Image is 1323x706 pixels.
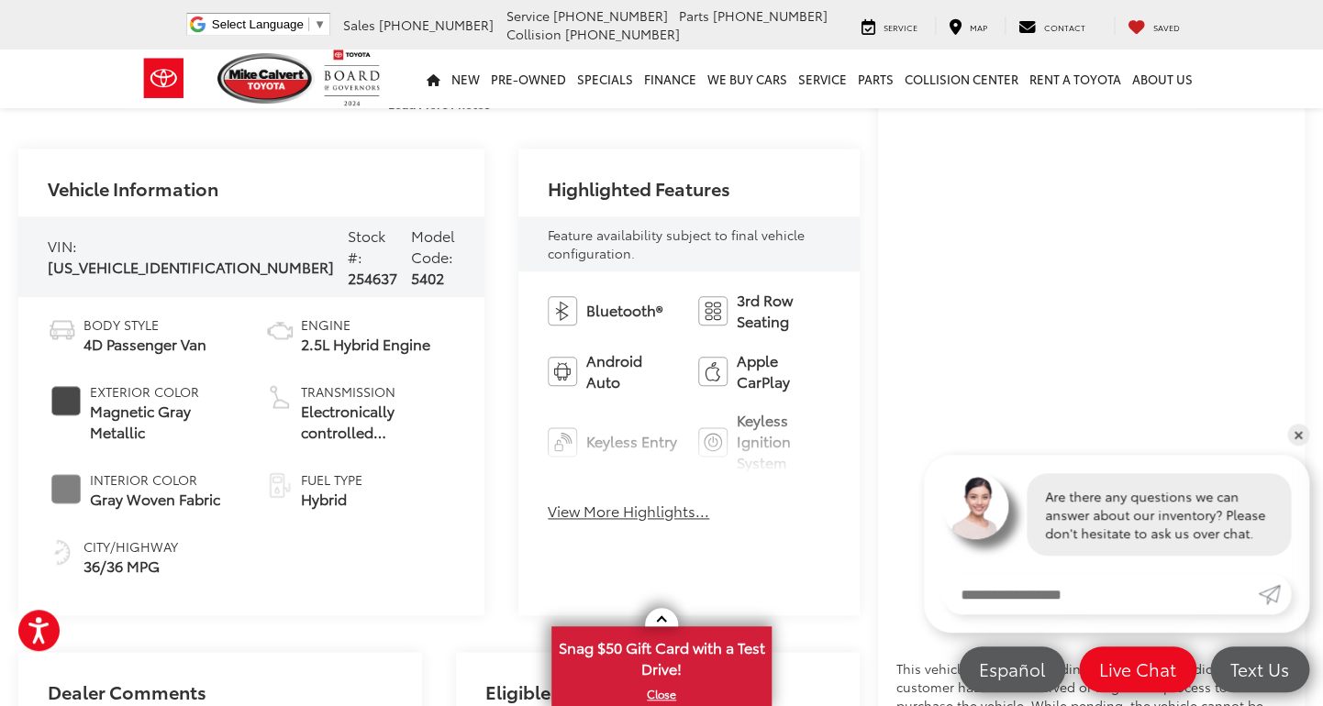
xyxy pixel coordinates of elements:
a: Service [793,50,852,108]
a: Rent a Toyota [1024,50,1127,108]
img: Bluetooth® [548,296,577,325]
span: Engine [301,315,430,334]
span: City/Highway [83,537,178,556]
span: Interior Color [90,470,220,489]
span: Exterior Color [90,382,238,401]
span: [PHONE_NUMBER] [379,16,494,34]
input: Enter your message [942,574,1258,614]
div: Are there any questions we can answer about our inventory? Please don't hesitate to ask us over c... [1027,473,1291,556]
span: Transmission [301,382,455,401]
a: Finance [639,50,702,108]
h2: Highlighted Features [548,178,730,198]
span: Gray Woven Fabric [90,489,220,510]
a: Home [421,50,446,108]
span: Text Us [1221,657,1298,680]
span: [PHONE_NUMBER] [553,6,668,25]
span: 5402 [411,267,444,288]
span: Español [970,657,1054,680]
span: Body Style [83,315,206,334]
span: Android Auto [586,350,680,392]
span: ▼ [314,17,326,31]
span: #808080 [51,474,81,503]
a: Map [935,17,1001,35]
span: Parts [679,6,709,25]
a: WE BUY CARS [702,50,793,108]
span: Collision [506,25,561,43]
a: About Us [1127,50,1198,108]
span: Live Chat [1090,657,1185,680]
img: Apple CarPlay [698,357,728,386]
iframe: Finance Tool [896,88,1286,659]
span: Snag $50 Gift Card with a Test Drive! [553,628,770,684]
span: ​ [308,17,309,31]
span: Bluetooth® [586,300,662,321]
span: 4D Passenger Van [83,334,206,355]
span: Apple CarPlay [737,350,830,392]
span: Saved [1153,21,1180,33]
span: 254637 [348,267,397,288]
a: My Saved Vehicles [1114,17,1194,35]
span: 2.5L Hybrid Engine [301,334,430,355]
span: Fuel Type [301,470,362,489]
span: Service [506,6,550,25]
span: Electronically controlled Continuously Variable Transmission (ECVT) / Front-Wheel Drive [301,401,455,443]
span: Contact [1044,21,1085,33]
img: Mike Calvert Toyota [217,53,315,104]
a: Pre-Owned [485,50,572,108]
span: 3rd Row Seating [737,290,830,332]
a: New [446,50,485,108]
a: Text Us [1210,646,1309,692]
span: Service [884,21,917,33]
a: Submit [1258,574,1291,614]
img: Fuel Economy [48,537,77,567]
span: [PHONE_NUMBER] [565,25,680,43]
span: Model Code: [411,225,455,267]
span: Map [970,21,987,33]
img: Toyota [129,49,198,108]
a: Service [848,17,931,35]
span: Sales [343,16,375,34]
a: Español [959,646,1065,692]
a: Live Chat [1079,646,1196,692]
span: Select Language [212,17,304,31]
img: 3rd Row Seating [698,296,728,325]
button: View More Highlights... [548,501,709,522]
span: Magnetic Gray Metallic [90,401,238,443]
a: Select Language​ [212,17,326,31]
span: [PHONE_NUMBER] [713,6,828,25]
a: Parts [852,50,899,108]
a: Specials [572,50,639,108]
span: Hybrid [301,489,362,510]
span: #494848 [51,386,81,415]
span: 36/36 MPG [83,556,178,577]
a: Collision Center [899,50,1024,108]
img: Agent profile photo [942,473,1008,539]
span: Feature availability subject to final vehicle configuration. [548,226,805,262]
img: Android Auto [548,357,577,386]
a: Contact [1005,17,1099,35]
